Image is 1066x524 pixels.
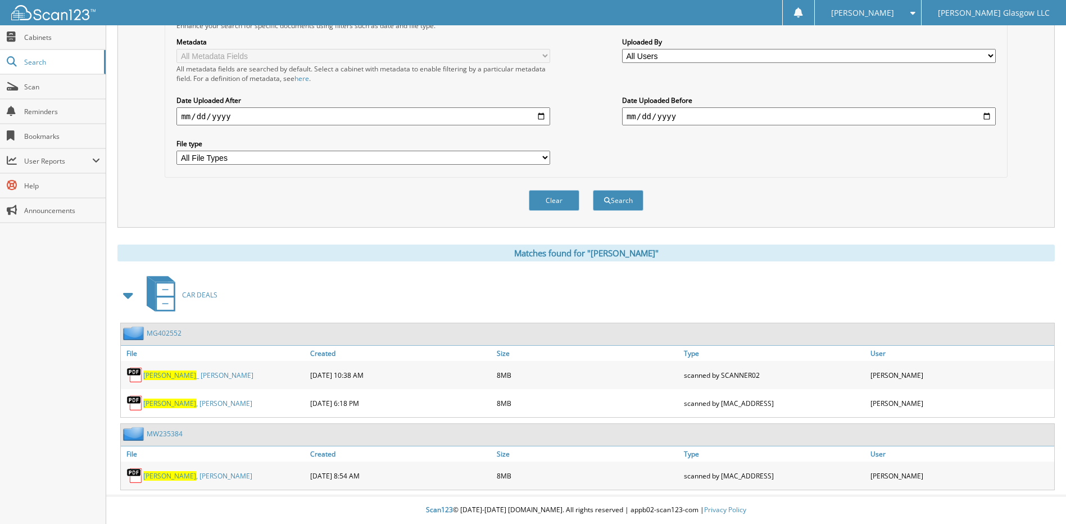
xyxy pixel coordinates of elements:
[126,395,143,412] img: PDF.png
[143,471,196,481] span: [PERSON_NAME]
[622,107,996,125] input: end
[24,107,100,116] span: Reminders
[176,139,550,148] label: File type
[868,464,1054,487] div: [PERSON_NAME]
[307,446,494,462] a: Created
[622,37,996,47] label: Uploaded By
[121,346,307,361] a: File
[24,181,100,191] span: Help
[831,10,894,16] span: [PERSON_NAME]
[307,464,494,487] div: [DATE] 8:54 AM
[868,346,1054,361] a: User
[294,74,309,83] a: here
[494,446,681,462] a: Size
[426,505,453,514] span: Scan123
[121,446,307,462] a: File
[176,107,550,125] input: start
[307,364,494,386] div: [DATE] 10:38 AM
[622,96,996,105] label: Date Uploaded Before
[494,392,681,414] div: 8MB
[176,96,550,105] label: Date Uploaded After
[681,346,868,361] a: Type
[140,273,217,317] a: CAR DEALS
[143,371,253,380] a: [PERSON_NAME]_ [PERSON_NAME]
[593,190,643,211] button: Search
[681,364,868,386] div: scanned by SCANNER02
[24,33,100,42] span: Cabinets
[868,392,1054,414] div: [PERSON_NAME]
[529,190,579,211] button: Clear
[307,346,494,361] a: Created
[681,392,868,414] div: scanned by [MAC_ADDRESS]
[681,464,868,487] div: scanned by [MAC_ADDRESS]
[24,156,92,166] span: User Reports
[143,399,196,408] span: [PERSON_NAME]
[171,21,1001,30] div: Enhance your search for specific documents using filters such as date and file type.
[24,206,100,215] span: Announcements
[704,505,746,514] a: Privacy Policy
[147,328,182,338] a: MG402552
[143,371,196,380] span: [PERSON_NAME]
[494,346,681,361] a: Size
[24,82,100,92] span: Scan
[143,471,252,481] a: [PERSON_NAME], [PERSON_NAME]
[24,57,98,67] span: Search
[307,392,494,414] div: [DATE] 6:18 PM
[106,496,1066,524] div: © [DATE]-[DATE] [DOMAIN_NAME]. All rights reserved | appb02-scan123-com |
[24,132,100,141] span: Bookmarks
[182,290,217,300] span: CAR DEALS
[176,37,550,47] label: Metadata
[868,446,1054,462] a: User
[176,64,550,83] div: All metadata fields are searched by default. Select a cabinet with metadata to enable filtering b...
[868,364,1054,386] div: [PERSON_NAME]
[494,464,681,487] div: 8MB
[123,326,147,340] img: folder2.png
[11,5,96,20] img: scan123-logo-white.svg
[123,427,147,441] img: folder2.png
[126,467,143,484] img: PDF.png
[938,10,1050,16] span: [PERSON_NAME] Glasgow LLC
[143,399,252,408] a: [PERSON_NAME], [PERSON_NAME]
[494,364,681,386] div: 8MB
[126,367,143,383] img: PDF.png
[117,245,1055,261] div: Matches found for "[PERSON_NAME]"
[147,429,183,439] a: MW235384
[681,446,868,462] a: Type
